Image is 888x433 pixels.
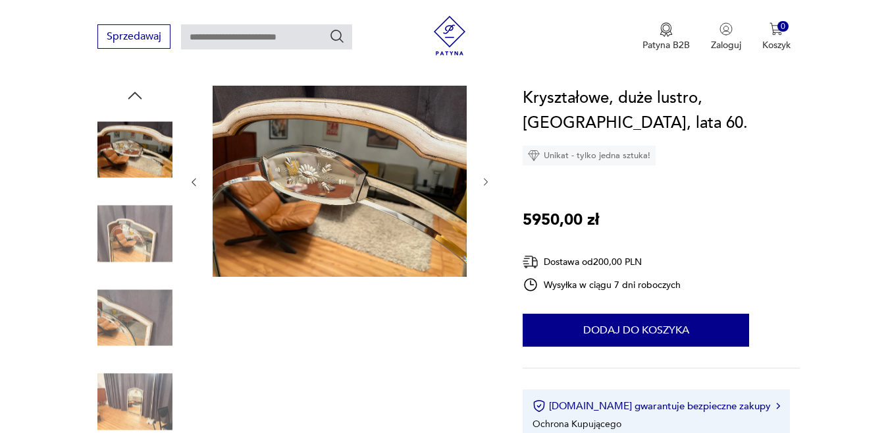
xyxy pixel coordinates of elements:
button: 0Koszyk [762,22,791,51]
a: Sprzedawaj [97,33,170,42]
img: Ikona medalu [660,22,673,37]
button: Patyna B2B [642,22,690,51]
a: Ikona medaluPatyna B2B [642,22,690,51]
img: Zdjęcie produktu Kryształowe, duże lustro, Włochy, lata 60. [97,112,172,187]
img: Zdjęcie produktu Kryształowe, duże lustro, Włochy, lata 60. [97,196,172,272]
button: Sprzedawaj [97,24,170,49]
img: Ikona dostawy [523,254,538,270]
div: Unikat - tylko jedna sztuka! [523,146,656,165]
button: Zaloguj [711,22,741,51]
img: Ikona strzałki w prawo [776,403,780,409]
img: Ikona diamentu [528,150,540,161]
img: Ikona certyfikatu [533,399,546,413]
div: Dostawa od 200,00 PLN [523,254,681,270]
img: Zdjęcie produktu Kryształowe, duże lustro, Włochy, lata 60. [97,280,172,355]
img: Ikonka użytkownika [719,22,733,36]
p: 5950,00 zł [523,208,599,233]
p: Koszyk [762,39,791,51]
button: [DOMAIN_NAME] gwarantuje bezpieczne zakupy [533,399,779,413]
div: 0 [777,21,789,32]
p: Zaloguj [711,39,741,51]
img: Ikona koszyka [770,22,783,36]
h1: Kryształowe, duże lustro, [GEOGRAPHIC_DATA], lata 60. [523,86,800,136]
button: Szukaj [329,28,345,44]
div: Wysyłka w ciągu 7 dni roboczych [523,277,681,293]
img: Patyna - sklep z meblami i dekoracjami vintage [430,16,469,55]
p: Patyna B2B [642,39,690,51]
li: Ochrona Kupującego [533,418,621,430]
img: Zdjęcie produktu Kryształowe, duże lustro, Włochy, lata 60. [213,86,467,277]
button: Dodaj do koszyka [523,314,749,347]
